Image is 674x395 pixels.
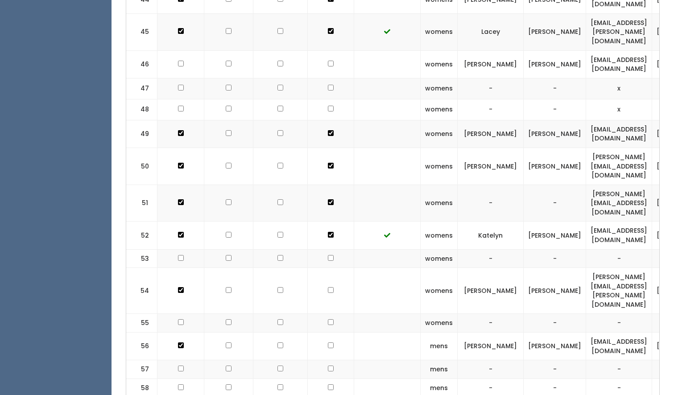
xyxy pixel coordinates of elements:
td: 52 [126,222,157,249]
td: 48 [126,99,157,120]
td: [EMAIL_ADDRESS][DOMAIN_NAME] [586,222,652,249]
td: - [458,314,524,333]
td: 47 [126,78,157,99]
td: 56 [126,333,157,360]
td: womens [421,99,458,120]
td: 49 [126,120,157,148]
td: [PERSON_NAME] [524,120,586,148]
td: womens [421,314,458,333]
td: [PERSON_NAME] [524,13,586,50]
td: 45 [126,13,157,50]
td: [PERSON_NAME][EMAIL_ADDRESS][PERSON_NAME][DOMAIN_NAME] [586,268,652,314]
td: womens [421,78,458,99]
td: womens [421,185,458,222]
td: [PERSON_NAME] [524,222,586,249]
td: [PERSON_NAME][EMAIL_ADDRESS][DOMAIN_NAME] [586,185,652,222]
td: x [586,99,652,120]
td: womens [421,120,458,148]
td: [PERSON_NAME] [458,333,524,360]
td: [PERSON_NAME] [458,50,524,78]
td: Lacey [458,13,524,50]
td: - [458,99,524,120]
td: [PERSON_NAME] [458,120,524,148]
td: [EMAIL_ADDRESS][DOMAIN_NAME] [586,120,652,148]
td: - [524,99,586,120]
td: 51 [126,185,157,222]
td: womens [421,222,458,249]
td: [PERSON_NAME] [524,148,586,185]
td: - [524,314,586,333]
td: womens [421,50,458,78]
td: - [524,360,586,379]
td: womens [421,13,458,50]
td: [EMAIL_ADDRESS][DOMAIN_NAME] [586,50,652,78]
td: - [586,360,652,379]
td: 53 [126,249,157,268]
td: [PERSON_NAME] [524,268,586,314]
td: womens [421,148,458,185]
td: - [586,314,652,333]
td: x [586,78,652,99]
td: [PERSON_NAME][EMAIL_ADDRESS][DOMAIN_NAME] [586,148,652,185]
td: 57 [126,360,157,379]
td: - [458,78,524,99]
td: 50 [126,148,157,185]
td: womens [421,268,458,314]
td: [PERSON_NAME] [524,50,586,78]
td: 55 [126,314,157,333]
td: mens [421,360,458,379]
td: 46 [126,50,157,78]
td: - [524,249,586,268]
td: [EMAIL_ADDRESS][PERSON_NAME][DOMAIN_NAME] [586,13,652,50]
td: [PERSON_NAME] [458,148,524,185]
td: [PERSON_NAME] [524,333,586,360]
td: 54 [126,268,157,314]
td: mens [421,333,458,360]
td: - [586,249,652,268]
td: [EMAIL_ADDRESS][DOMAIN_NAME] [586,333,652,360]
td: - [524,185,586,222]
td: - [458,360,524,379]
td: womens [421,249,458,268]
td: - [524,78,586,99]
td: - [458,185,524,222]
td: [PERSON_NAME] [458,268,524,314]
td: - [458,249,524,268]
td: Katelyn [458,222,524,249]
